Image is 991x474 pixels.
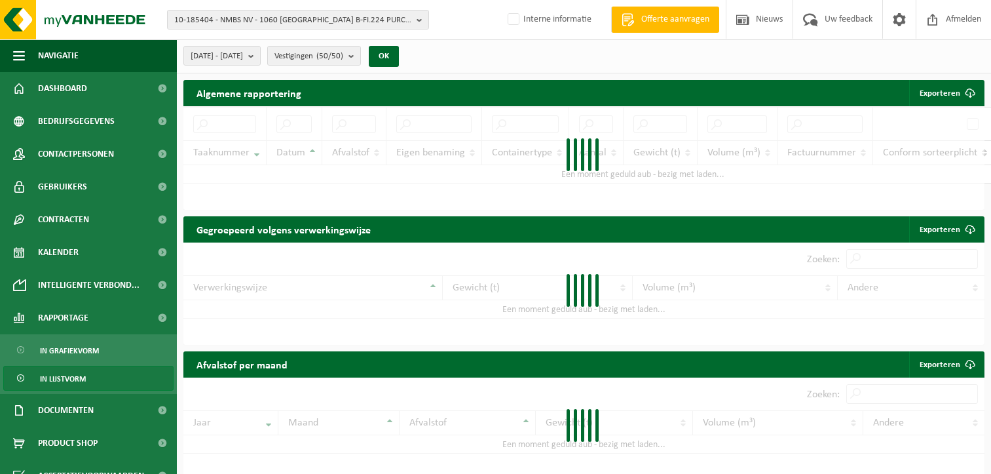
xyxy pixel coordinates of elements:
[38,170,87,203] span: Gebruikers
[183,46,261,66] button: [DATE] - [DATE]
[38,236,79,269] span: Kalender
[183,80,314,106] h2: Algemene rapportering
[38,394,94,427] span: Documenten
[38,203,89,236] span: Contracten
[174,10,411,30] span: 10-185404 - NMBS NV - 1060 [GEOGRAPHIC_DATA] B-FI.224 PURCHASE ACCOUTING 56
[38,138,114,170] span: Contactpersonen
[505,10,591,30] label: Interne informatie
[274,47,343,66] span: Vestigingen
[38,269,140,302] span: Intelligente verbond...
[191,47,243,66] span: [DATE] - [DATE]
[369,46,399,67] button: OK
[38,302,88,334] span: Rapportage
[38,39,79,72] span: Navigatie
[316,52,343,60] count: (50/50)
[167,10,429,30] button: 10-185404 - NMBS NV - 1060 [GEOGRAPHIC_DATA] B-FI.224 PURCHASE ACCOUTING 56
[3,366,174,391] a: In lijstvorm
[38,105,115,138] span: Bedrijfsgegevens
[611,7,719,33] a: Offerte aanvragen
[909,80,983,106] button: Exporteren
[40,366,86,391] span: In lijstvorm
[38,72,87,105] span: Dashboard
[3,338,174,363] a: In grafiekvorm
[638,13,713,26] span: Offerte aanvragen
[909,216,983,243] a: Exporteren
[40,338,99,363] span: In grafiekvorm
[183,351,301,377] h2: Afvalstof per maand
[267,46,361,66] button: Vestigingen(50/50)
[909,351,983,378] a: Exporteren
[38,427,98,460] span: Product Shop
[183,216,384,242] h2: Gegroepeerd volgens verwerkingswijze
